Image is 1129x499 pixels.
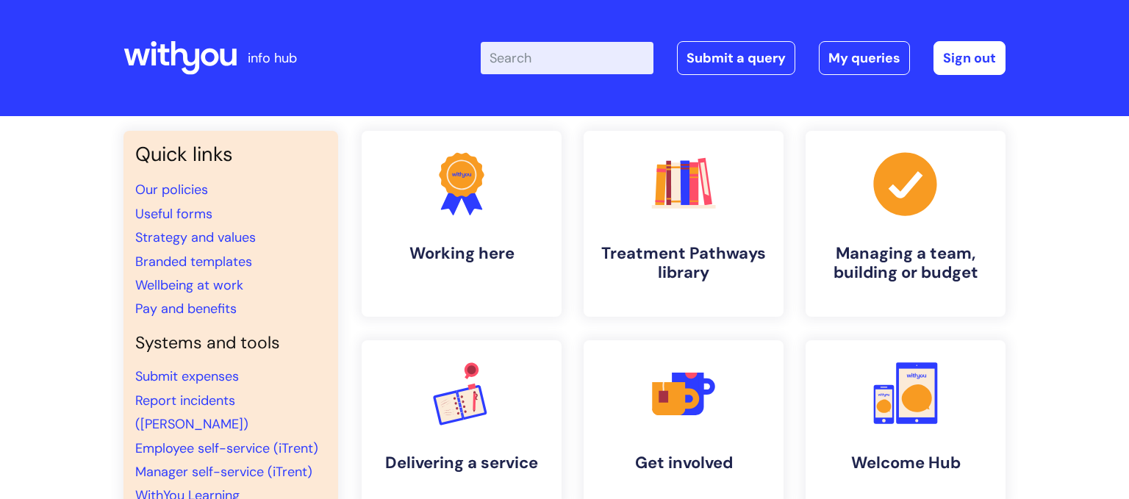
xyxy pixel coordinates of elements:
input: Search [481,42,653,74]
a: Treatment Pathways library [584,131,784,317]
a: Wellbeing at work [135,276,243,294]
a: My queries [819,41,910,75]
h4: Welcome Hub [817,453,994,473]
a: Useful forms [135,205,212,223]
h4: Delivering a service [373,453,550,473]
a: Strategy and values [135,229,256,246]
a: Sign out [933,41,1006,75]
h4: Treatment Pathways library [595,244,772,283]
a: Pay and benefits [135,300,237,317]
h4: Systems and tools [135,333,326,353]
div: | - [481,41,1006,75]
h4: Working here [373,244,550,263]
a: Submit a query [677,41,795,75]
h4: Managing a team, building or budget [817,244,994,283]
a: Manager self-service (iTrent) [135,463,312,481]
a: Managing a team, building or budget [806,131,1006,317]
a: Working here [362,131,562,317]
a: Employee self-service (iTrent) [135,439,318,457]
a: Our policies [135,181,208,198]
h3: Quick links [135,143,326,166]
h4: Get involved [595,453,772,473]
a: Report incidents ([PERSON_NAME]) [135,392,248,433]
p: info hub [248,46,297,70]
a: Branded templates [135,253,252,270]
a: Submit expenses [135,367,239,385]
